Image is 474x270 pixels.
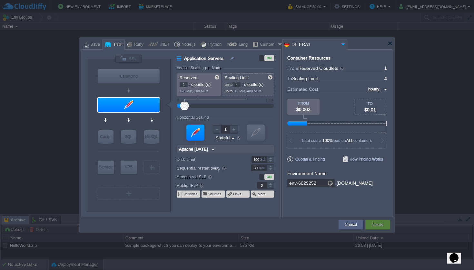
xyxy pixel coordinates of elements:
div: VPS [121,161,137,173]
div: Balancing [98,69,160,83]
button: Variables [183,191,198,197]
label: Sequential restart delay [177,164,242,172]
span: From [287,66,298,71]
span: How Pricing Works [343,156,383,162]
div: Lang [237,40,248,50]
div: Node.js [180,40,196,50]
div: Custom [258,40,277,50]
span: up to [225,89,232,93]
span: To [287,76,292,81]
button: Create [372,221,383,228]
div: Elastic VPS [121,161,137,174]
span: 1 [384,66,387,71]
iframe: chat widget [447,244,468,264]
div: ON [264,55,274,61]
div: PHP [112,40,123,50]
span: Scaling Limit [225,75,249,80]
div: TO [354,102,386,106]
div: NoSQL [144,130,159,144]
div: Java [89,40,100,50]
button: Links [233,191,242,197]
div: sec [259,165,266,171]
div: NoSQL Databases [144,130,159,144]
div: Cache [98,130,114,144]
div: Load Balancer [98,69,160,83]
span: 512 MiB, 400 MHz [232,89,261,93]
label: Environment Name [287,171,327,176]
div: Horizontal Scaling [177,115,211,120]
p: cloudlet(s) [180,80,219,87]
div: Vertical Scaling per Node [177,66,223,70]
div: Create New Layer [98,187,160,200]
span: 128 MiB, 100 MHz [180,89,208,93]
div: Storage [98,161,114,173]
div: 0 [177,98,179,102]
span: up to [225,83,232,87]
div: SQL [121,130,136,144]
button: Volumes [208,191,222,197]
button: Cancel [345,221,357,228]
div: GB [260,156,266,163]
div: Storage Containers [98,161,114,174]
span: Reserved [180,75,197,80]
div: Container Resources [287,56,331,61]
div: Ruby [132,40,143,50]
div: Python [206,40,222,50]
div: SQL Databases [121,130,136,144]
span: Quotas & Pricing [287,156,325,162]
span: Reserved Cloudlets [298,66,344,71]
label: Access via SLB [177,173,242,180]
button: More [258,191,266,197]
label: Disk Limit [177,156,242,163]
div: ON [264,174,274,180]
div: .[DOMAIN_NAME] [335,179,373,188]
div: Application Servers [98,98,160,112]
div: Create New Layer [143,161,160,173]
p: cloudlet(s) [225,80,272,87]
span: $0.01 [364,107,376,112]
div: FROM [287,101,320,105]
span: 4 [384,76,387,81]
div: 1024 [266,98,273,102]
span: Estimated Cost [287,86,318,93]
label: Public IPv4 [177,182,242,189]
span: $0.002 [296,107,311,112]
span: Scaling Limit [292,76,318,81]
div: .NET [158,40,170,50]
